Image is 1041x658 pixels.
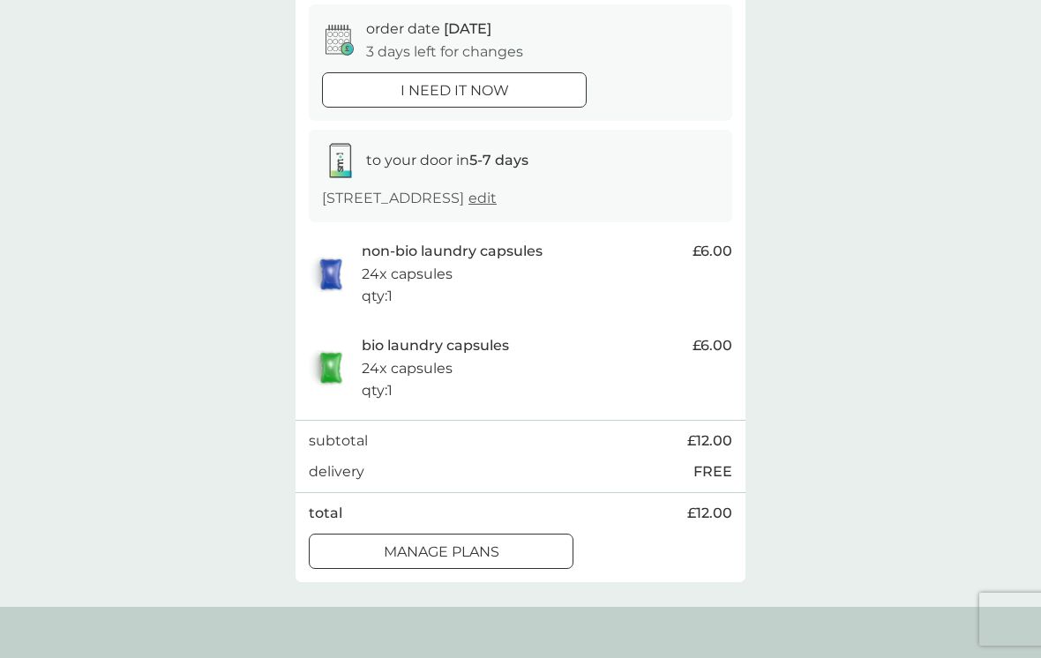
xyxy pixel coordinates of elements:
strong: 5-7 days [469,152,528,168]
p: subtotal [309,430,368,452]
p: FREE [693,460,732,483]
p: qty : 1 [362,285,393,308]
span: £12.00 [687,502,732,525]
p: non-bio laundry capsules [362,240,543,263]
span: £6.00 [693,240,732,263]
a: edit [468,190,497,206]
p: 24x capsules [362,357,453,380]
button: manage plans [309,534,573,569]
p: qty : 1 [362,379,393,402]
span: [DATE] [444,20,491,37]
p: i need it now [401,79,509,102]
span: £6.00 [693,334,732,357]
p: manage plans [384,541,499,564]
p: [STREET_ADDRESS] [322,187,497,210]
span: to your door in [366,152,528,168]
p: 3 days left for changes [366,41,523,64]
p: 24x capsules [362,263,453,286]
p: delivery [309,460,364,483]
button: i need it now [322,72,587,108]
p: order date [366,18,491,41]
p: bio laundry capsules [362,334,509,357]
p: total [309,502,342,525]
span: £12.00 [687,430,732,452]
